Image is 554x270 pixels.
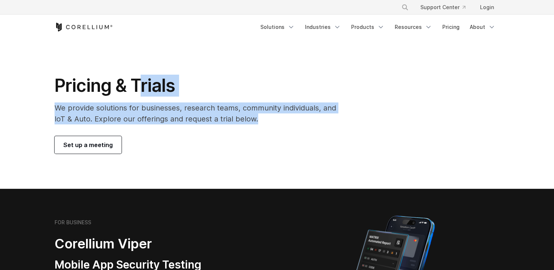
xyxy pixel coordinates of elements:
[55,236,242,252] h2: Corellium Viper
[55,102,346,124] p: We provide solutions for businesses, research teams, community individuals, and IoT & Auto. Explo...
[55,219,91,226] h6: FOR BUSINESS
[301,20,345,34] a: Industries
[414,1,471,14] a: Support Center
[55,136,122,154] a: Set up a meeting
[63,140,113,149] span: Set up a meeting
[256,20,299,34] a: Solutions
[390,20,436,34] a: Resources
[347,20,389,34] a: Products
[474,1,500,14] a: Login
[393,1,500,14] div: Navigation Menu
[465,20,500,34] a: About
[398,1,412,14] button: Search
[438,20,464,34] a: Pricing
[256,20,500,34] div: Navigation Menu
[55,75,346,97] h1: Pricing & Trials
[55,23,113,31] a: Corellium Home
